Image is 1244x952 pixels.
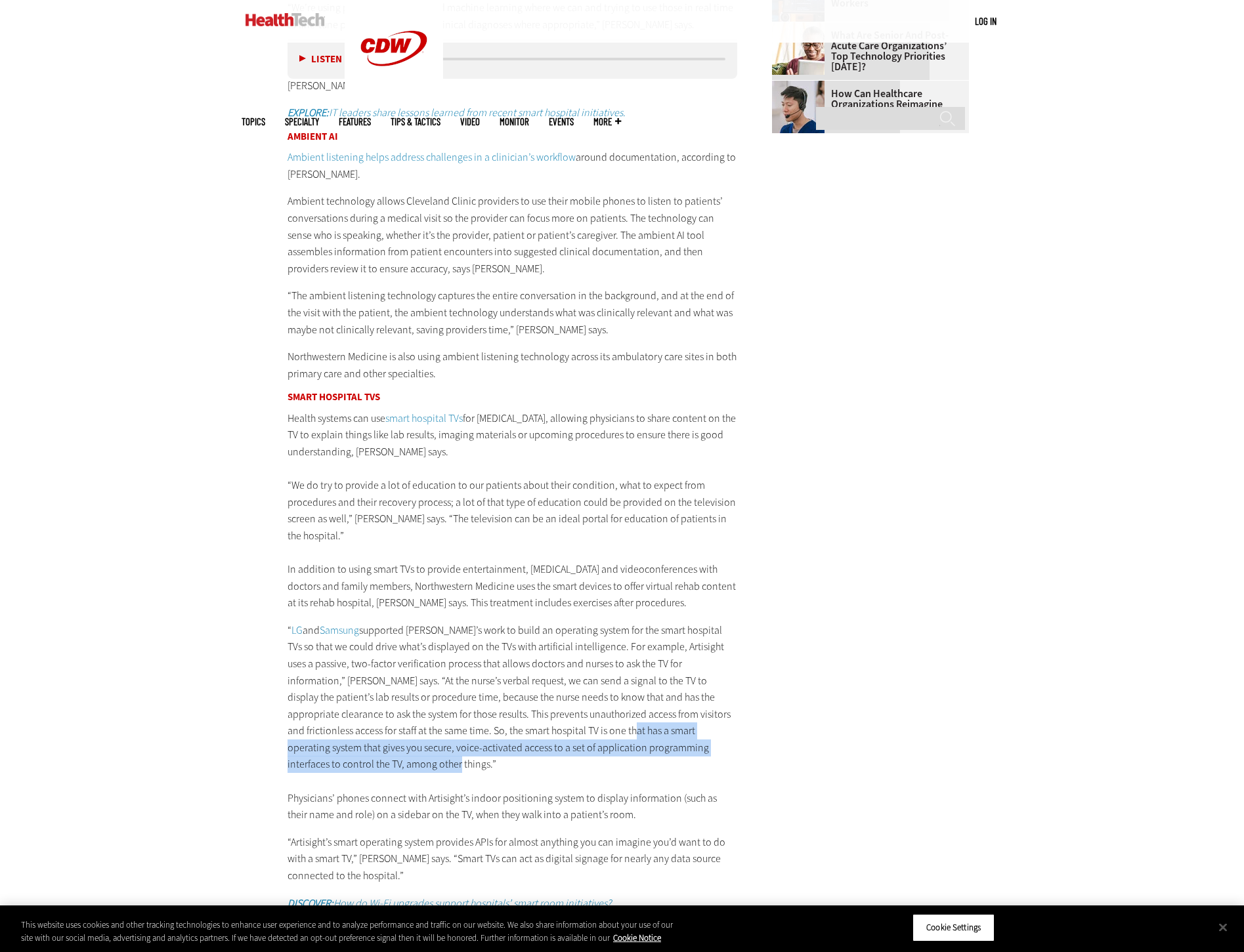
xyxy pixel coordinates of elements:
[772,81,825,133] img: Healthcare contact center
[385,411,463,425] a: smart hospital TVs
[291,623,303,637] a: LG
[593,117,621,127] span: More
[391,117,440,127] a: Tips & Tactics
[975,15,997,27] a: Log in
[549,117,574,127] a: Events
[288,348,738,382] p: Northwestern Medicine is also using ambient listening technology across its ambulatory care sites...
[288,287,738,338] p: “The ambient listening technology captures the entire conversation in the background, and at the ...
[975,14,997,28] div: User menu
[613,932,661,943] a: More information about your privacy
[1209,913,1237,942] button: Close
[288,149,738,182] p: around documentation, according to [PERSON_NAME].
[242,117,265,127] span: Topics
[288,834,738,884] p: “Artisight’s smart operating system provides APIs for almost anything you can imagine you’d want ...
[500,117,529,127] a: MonITor
[288,896,611,910] a: DISCOVER:How do Wi-Fi upgrades support hospitals’ smart room initiatives?
[285,117,319,127] span: Specialty
[246,13,325,26] img: Home
[912,914,995,942] button: Cookie Settings
[339,117,371,127] a: Features
[320,623,359,637] a: Samsung
[345,87,443,100] a: CDW
[288,410,738,611] p: Health systems can use for [MEDICAL_DATA], allowing physicians to share content on the TV to expl...
[288,622,738,823] p: “ and supported [PERSON_NAME]’s work to build an operating system for the smart hospital TVs so t...
[288,896,611,910] em: How do Wi-Fi upgrades support hospitals’ smart room initiatives?
[288,193,738,277] p: Ambient technology allows Cleveland Clinic providers to use their mobile phones to listen to pati...
[21,919,684,944] div: This website uses cookies and other tracking technologies to enhance user experience and to analy...
[288,392,738,402] h3: Smart Hospital TVs
[288,150,576,164] a: Ambient listening helps address challenges in a clinician’s workflow
[460,117,480,127] a: Video
[288,896,333,910] strong: DISCOVER:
